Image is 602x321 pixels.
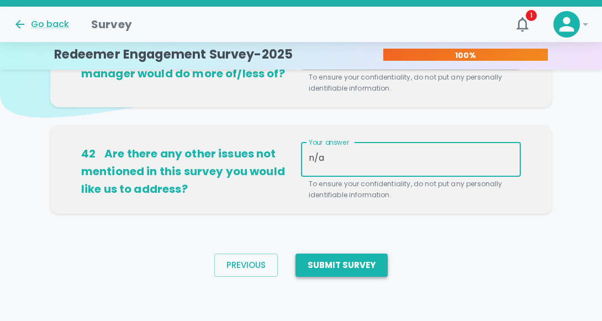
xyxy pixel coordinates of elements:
textarea: n/a [309,151,513,167]
button: Go back [13,18,69,31]
h6: Are there any other issues not mentioned in this survey you would like us to address? [81,145,301,198]
h1: Survey [91,15,132,33]
p: To ensure your confidentiality, do not put any personally identifiable information. [309,72,513,94]
h4: Redeemer Engagement Survey-2025 [54,47,293,62]
p: To ensure your confidentiality, do not put any personally identifiable information. [309,178,513,201]
span: 1 [526,10,537,21]
p: 100% [383,50,548,61]
label: Your answer [309,138,350,147]
button: 1 [509,11,536,38]
button: Submit Survey [295,254,388,277]
button: Previous [214,254,278,277]
div: 42 [81,145,96,162]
